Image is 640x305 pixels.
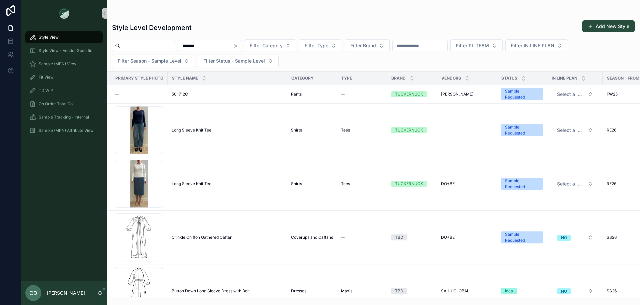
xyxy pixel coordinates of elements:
[341,76,352,81] span: Type
[391,234,433,240] a: TBD
[341,288,383,294] a: Maxis
[395,91,423,97] div: TUCKERNUCK
[25,98,103,110] a: On Order Total Co
[39,88,53,93] span: TD WIP
[233,43,241,49] button: Clear
[291,92,302,97] span: Pants
[25,31,103,43] a: Style View
[341,288,352,294] span: Maxis
[172,235,232,240] span: Crinkle Chiffon Gathered Caftan
[501,231,543,243] a: Sample Requested
[391,127,433,133] a: TUCKERNUCK
[557,180,585,187] span: Select a IN LINE PLAN
[441,288,493,294] a: SAHU GLOBAL
[557,91,585,98] span: Select a IN LINE PLAN
[291,128,302,133] span: Shirts
[505,88,539,100] div: Sample Requested
[172,128,283,133] a: Long Sleeve Knit Tee
[172,235,283,240] a: Crinkle Chiffon Gathered Caftan
[395,288,403,294] div: TBD
[501,178,543,190] a: Sample Requested
[552,231,598,243] button: Select Button
[112,23,192,32] h1: Style Level Development
[341,235,383,240] a: --
[172,288,250,294] span: Button Down Long Sleeve Dress with Belt
[291,92,333,97] a: Pants
[39,61,76,67] span: Sample (MPN) View
[39,128,94,133] span: Sample (MPN) Attribute View
[172,181,283,186] a: Long Sleeve Knit Tee
[118,58,181,64] span: Filter Season - Sample Level
[551,231,599,244] a: Select Button
[441,288,469,294] span: SAHU GLOBAL
[115,92,119,97] span: --
[441,235,455,240] span: DO+BE
[291,128,333,133] a: Shirts
[505,124,539,136] div: Sample Requested
[391,288,433,294] a: TBD
[305,42,328,49] span: Filter Type
[25,58,103,70] a: Sample (MPN) View
[341,92,383,97] a: --
[505,288,513,294] div: Idea
[341,181,383,186] a: Tees
[391,91,433,97] a: TUCKERNUCK
[552,124,598,136] button: Select Button
[291,181,302,186] span: Shirts
[291,235,333,240] a: Coverups and Caftans
[441,92,493,97] a: [PERSON_NAME]
[39,101,73,107] span: On Order Total Co
[607,181,616,186] span: RE26
[391,76,406,81] span: Brand
[501,288,543,294] a: Idea
[441,92,473,97] span: [PERSON_NAME]
[395,181,423,187] div: TUCKERNUCK
[25,111,103,123] a: Sample Tracking - Internal
[607,288,617,294] span: SS26
[345,39,390,52] button: Select Button
[250,42,283,49] span: Filter Category
[395,127,423,133] div: TUCKERNUCK
[25,45,103,57] a: Style View - Vendor Specific
[551,177,599,190] a: Select Button
[561,288,567,294] div: NO
[115,92,164,97] a: --
[172,128,211,133] span: Long Sleeve Knit Tee
[115,76,163,81] span: Primary Style Photo
[552,76,577,81] span: IN LINE PLAN
[25,85,103,97] a: TD WIP
[291,181,333,186] a: Shirts
[291,288,333,294] a: Dresses
[203,58,265,64] span: Filter Status - Sample Level
[441,76,461,81] span: Vendors
[456,42,489,49] span: Filter PL TEAM
[505,39,568,52] button: Select Button
[607,92,618,97] span: FW25
[511,42,554,49] span: Filter IN LINE PLAN
[505,231,539,243] div: Sample Requested
[172,76,198,81] span: Style Name
[552,285,598,297] button: Select Button
[395,234,403,240] div: TBD
[551,88,599,101] a: Select Button
[244,39,296,52] button: Select Button
[291,288,306,294] span: Dresses
[112,55,195,67] button: Select Button
[172,92,283,97] a: 50-712C
[172,288,283,294] a: Button Down Long Sleeve Dress with Belt
[39,48,92,53] span: Style View - Vendor Specific
[299,39,342,52] button: Select Button
[59,8,69,19] img: App logo
[341,181,350,186] span: Tees
[198,55,279,67] button: Select Button
[501,124,543,136] a: Sample Requested
[551,124,599,137] a: Select Button
[341,92,345,97] span: --
[557,127,585,134] span: Select a IN LINE PLAN
[341,235,345,240] span: --
[341,128,383,133] a: Tees
[39,75,54,80] span: Fit View
[172,92,188,97] span: 50-712C
[441,181,493,186] a: DO+BE
[501,76,517,81] span: Status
